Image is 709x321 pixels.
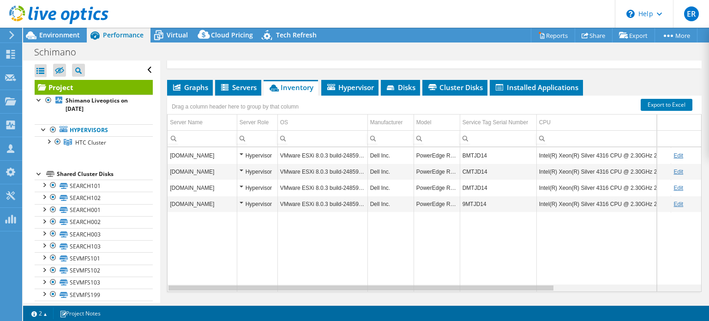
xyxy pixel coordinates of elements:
td: Column Service Tag Serial Number, Value BMTJD14 [460,147,536,164]
div: Model [416,117,432,128]
span: HTC Cluster [75,139,106,146]
td: Column Server Name, Filter cell [168,130,237,146]
span: Servers [220,83,257,92]
td: Column OS, Value VMware ESXi 8.0.3 build-24859861 [277,196,367,212]
td: Column Server Role, Value Hypervisor [237,164,277,180]
div: Hypervisor [240,150,275,161]
td: Column Server Name, Value seesx104.shimano-eu.com [168,147,237,164]
td: Column CPU, Value Intel(R) Xeon(R) Silver 4316 CPU @ 2.30GHz 229 GHz [536,196,671,212]
td: Column Model, Value PowerEdge R650 [414,147,460,164]
a: SEARCH001 [35,204,153,216]
a: SEVMFS101 [35,252,153,264]
td: Column CPU, Value Intel(R) Xeon(R) Silver 4316 CPU @ 2.30GHz 229 GHz [536,147,671,164]
div: Server Name [170,117,203,128]
a: Edit [673,152,683,159]
a: Reports [531,28,575,42]
a: SEVMFS103 [35,277,153,289]
td: Service Tag Serial Number Column [460,115,536,131]
a: Project [35,80,153,95]
td: Column Model, Value PowerEdge R650 [414,180,460,196]
span: Cluster Disks [427,83,483,92]
a: 2 [25,308,54,319]
span: Virtual [167,30,188,39]
td: Column Manufacturer, Filter cell [367,130,414,146]
a: Share [575,28,613,42]
div: Hypervisor [240,199,275,210]
a: SEARCH003 [35,228,153,240]
div: Drag a column header here to group by that column [169,100,301,113]
td: Column OS, Value VMware ESXi 8.0.3 build-24859861 [277,164,367,180]
td: Server Role Column [237,115,277,131]
a: SEARCH102 [35,192,153,204]
a: Export [612,28,655,42]
span: Disks [385,83,415,92]
td: Column OS, Value VMware ESXi 8.0.3 build-24859861 [277,180,367,196]
td: Column Server Role, Value Hypervisor [237,196,277,212]
a: Edit [673,185,683,191]
span: Installed Applications [494,83,578,92]
td: Column OS, Value VMware ESXi 8.0.3 build-24859861 [277,147,367,164]
div: Hypervisor [240,182,275,194]
div: Service Tag Serial Number [463,117,529,128]
td: Column Service Tag Serial Number, Value 9MTJD14 [460,196,536,212]
td: Column Model, Filter cell [414,130,460,146]
a: SEARCH004 [35,301,153,313]
td: Server Name Column [168,115,237,131]
a: SEARCH103 [35,240,153,252]
a: SEVMFS199 [35,289,153,301]
div: OS [280,117,288,128]
b: Shimano Liveoptics on [DATE] [66,97,128,113]
div: Server Role [240,117,269,128]
td: Column Model, Value PowerEdge R650 [414,164,460,180]
a: Shimano Liveoptics on [DATE] [35,95,153,115]
td: Column Manufacturer, Value Dell Inc. [367,164,414,180]
a: Project Notes [53,308,107,319]
div: Manufacturer [370,117,403,128]
div: Hypervisor [240,166,275,177]
a: HTC Cluster [35,136,153,148]
td: OS Column [277,115,367,131]
a: Hypervisors [35,124,153,136]
td: Column Server Role, Filter cell [237,130,277,146]
td: Column Server Name, Value seesx102.shimano-eu.com [168,180,237,196]
span: Inventory [268,83,313,92]
td: Column Service Tag Serial Number, Filter cell [460,130,536,146]
td: CPU Column [536,115,671,131]
svg: \n [626,10,635,18]
div: Data grid [167,96,702,292]
a: Edit [673,201,683,207]
span: Tech Refresh [276,30,317,39]
div: CPU [539,117,551,128]
td: Column CPU, Value Intel(R) Xeon(R) Silver 4316 CPU @ 2.30GHz 229 GHz [536,180,671,196]
td: Column CPU, Value Intel(R) Xeon(R) Silver 4316 CPU @ 2.30GHz 229 GHz [536,164,671,180]
span: Graphs [172,83,208,92]
span: ER [684,6,699,21]
span: Performance [103,30,144,39]
td: Column OS, Filter cell [277,130,367,146]
td: Column Service Tag Serial Number, Value CMTJD14 [460,164,536,180]
td: Column Model, Value PowerEdge R650 [414,196,460,212]
h1: Schimano [30,47,90,57]
td: Column Server Name, Value seesx101.shimano-eu.com [168,196,237,212]
div: Shared Cluster Disks [57,169,153,180]
td: Column Service Tag Serial Number, Value DMTJD14 [460,180,536,196]
a: More [655,28,697,42]
a: Edit [673,169,683,175]
td: Manufacturer Column [367,115,414,131]
td: Column Manufacturer, Value Dell Inc. [367,180,414,196]
td: Column CPU, Filter cell [536,130,671,146]
a: SEVMFS102 [35,265,153,277]
span: Environment [39,30,80,39]
span: Cloud Pricing [211,30,253,39]
a: SEARCH101 [35,180,153,192]
td: Column Server Role, Value Hypervisor [237,180,277,196]
td: Column Server Name, Value seesx103.shimano-eu.com [168,164,237,180]
span: Hypervisor [326,83,374,92]
td: Column Server Role, Value Hypervisor [237,147,277,164]
a: SEARCH002 [35,216,153,228]
td: Column Manufacturer, Value Dell Inc. [367,196,414,212]
a: Export to Excel [641,99,692,111]
td: Model Column [414,115,460,131]
td: Column Manufacturer, Value Dell Inc. [367,147,414,164]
